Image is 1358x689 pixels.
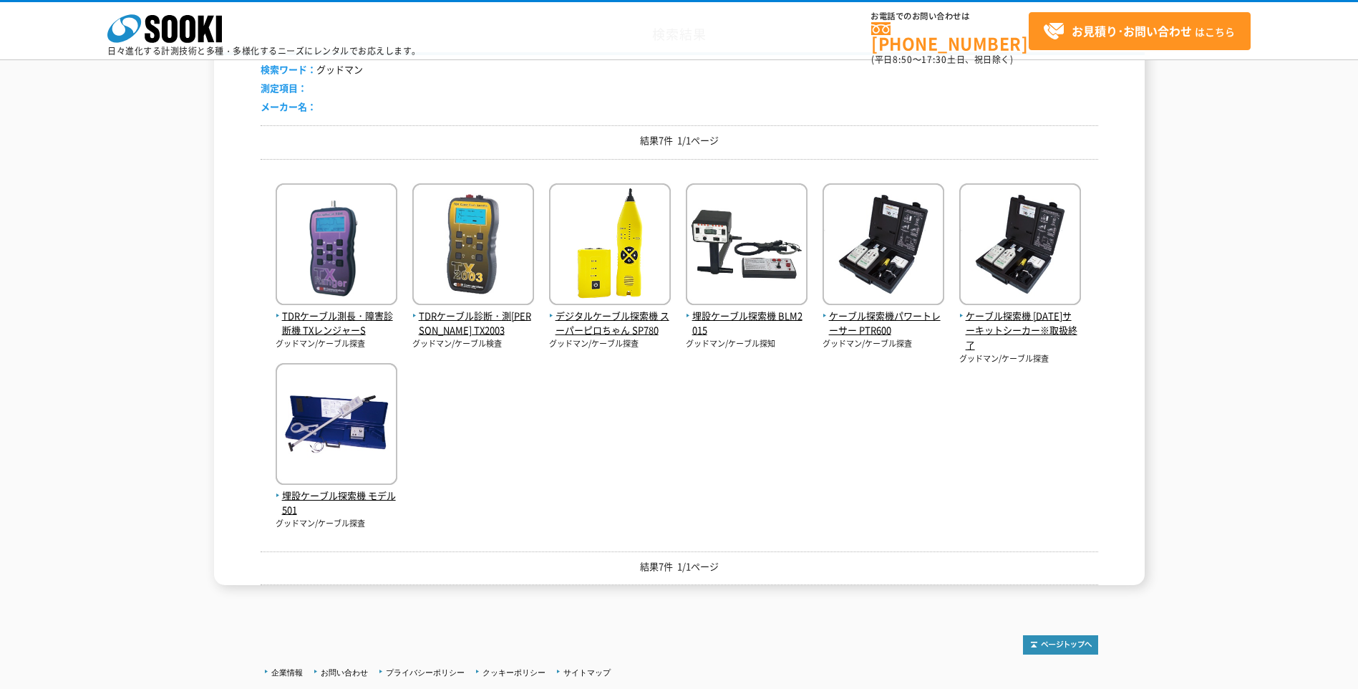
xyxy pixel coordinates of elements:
[549,338,671,350] p: グッドマン/ケーブル探査
[261,100,316,113] span: メーカー名：
[1072,22,1192,39] strong: お見積り･お問い合わせ
[261,62,316,76] span: 検索ワード：
[276,338,397,350] p: グッドマン/ケーブル探査
[959,183,1081,309] img: 2011サーキットシーカー※取扱終了
[107,47,421,55] p: 日々進化する計測技術と多種・多様化するニーズにレンタルでお応えします。
[686,338,807,350] p: グッドマン/ケーブル探知
[959,309,1081,353] span: ケーブル探索機 [DATE]サーキットシーカー※取扱終了
[549,294,671,338] a: デジタルケーブル探索機 スーパーピロちゃん SP780
[823,294,944,338] a: ケーブル探索機パワートレーサー PTR600
[823,183,944,309] img: PTR600
[386,668,465,677] a: プライバシーポリシー
[871,22,1029,52] a: [PHONE_NUMBER]
[412,183,534,309] img: TX2003
[276,363,397,488] img: モデル501
[261,133,1098,148] p: 結果7件 1/1ページ
[261,81,307,95] span: 測定項目：
[871,12,1029,21] span: お電話でのお問い合わせは
[412,338,534,350] p: グッドマン/ケーブル検査
[271,668,303,677] a: 企業情報
[412,294,534,338] a: TDRケーブル診断・測[PERSON_NAME] TX2003
[1043,21,1235,42] span: はこちら
[276,309,397,339] span: TDRケーブル測長・障害診断機 TXレンジャーS
[276,488,397,519] span: 埋設ケーブル探索機 モデル501
[276,473,397,518] a: 埋設ケーブル探索機 モデル501
[686,294,807,338] a: 埋設ケーブル探索機 BLM2015
[261,559,1098,574] p: 結果7件 1/1ページ
[871,53,1013,66] span: (平日 ～ 土日、祝日除く)
[261,62,363,77] li: グッドマン
[823,309,944,339] span: ケーブル探索機パワートレーサー PTR600
[686,183,807,309] img: BLM2015
[823,338,944,350] p: グッドマン/ケーブル探査
[1023,635,1098,655] img: トップページへ
[1029,12,1251,50] a: お見積り･お問い合わせはこちら
[921,53,947,66] span: 17:30
[276,183,397,309] img: TXレンジャーS
[563,668,611,677] a: サイトマップ
[276,294,397,338] a: TDRケーブル測長・障害診断機 TXレンジャーS
[959,353,1081,365] p: グッドマン/ケーブル探査
[686,309,807,339] span: 埋設ケーブル探索機 BLM2015
[549,309,671,339] span: デジタルケーブル探索機 スーパーピロちゃん SP780
[959,294,1081,353] a: ケーブル探索機 [DATE]サーキットシーカー※取扱終了
[893,53,913,66] span: 8:50
[276,518,397,530] p: グッドマン/ケーブル探査
[412,309,534,339] span: TDRケーブル診断・測[PERSON_NAME] TX2003
[321,668,368,677] a: お問い合わせ
[549,183,671,309] img: SP780
[482,668,545,677] a: クッキーポリシー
